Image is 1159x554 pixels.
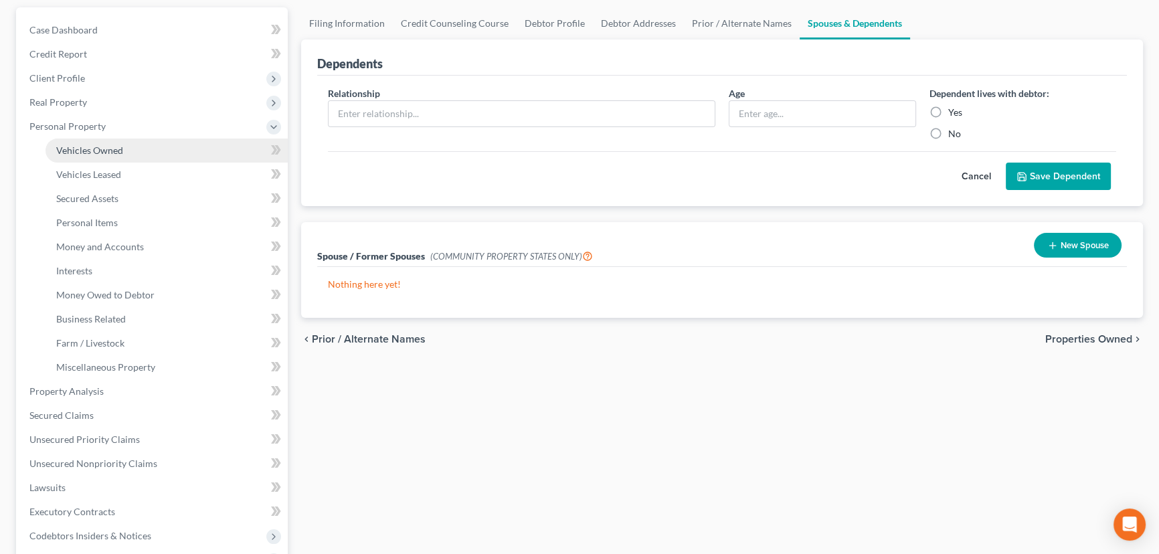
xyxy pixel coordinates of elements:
span: Vehicles Leased [56,169,121,180]
span: Properties Owned [1045,334,1132,345]
a: Credit Report [19,42,288,66]
a: Interests [46,259,288,283]
span: Property Analysis [29,385,104,397]
a: Miscellaneous Property [46,355,288,379]
span: Relationship [328,88,380,99]
label: Yes [948,106,962,119]
p: Nothing here yet! [328,278,1116,291]
a: Executory Contracts [19,500,288,524]
span: Personal Property [29,120,106,132]
label: No [948,127,961,141]
div: Dependents [317,56,383,72]
input: Enter relationship... [329,101,715,126]
span: Credit Report [29,48,87,60]
a: Debtor Profile [517,7,593,39]
input: Enter age... [729,101,915,126]
span: Business Related [56,313,126,325]
span: Secured Assets [56,193,118,204]
a: Debtor Addresses [593,7,684,39]
a: Vehicles Owned [46,138,288,163]
a: Secured Assets [46,187,288,211]
span: Farm / Livestock [56,337,124,349]
span: Codebtors Insiders & Notices [29,530,151,541]
span: Miscellaneous Property [56,361,155,373]
a: Business Related [46,307,288,331]
span: Real Property [29,96,87,108]
a: Money and Accounts [46,235,288,259]
a: Personal Items [46,211,288,235]
a: Filing Information [301,7,393,39]
button: chevron_left Prior / Alternate Names [301,334,426,345]
span: Case Dashboard [29,24,98,35]
a: Unsecured Priority Claims [19,428,288,452]
button: Properties Owned chevron_right [1045,334,1143,345]
a: Unsecured Nonpriority Claims [19,452,288,476]
a: Case Dashboard [19,18,288,42]
span: Interests [56,265,92,276]
span: Prior / Alternate Names [312,334,426,345]
a: Secured Claims [19,403,288,428]
i: chevron_right [1132,334,1143,345]
a: Property Analysis [19,379,288,403]
a: Lawsuits [19,476,288,500]
label: Age [729,86,745,100]
span: Personal Items [56,217,118,228]
a: Vehicles Leased [46,163,288,187]
a: Money Owed to Debtor [46,283,288,307]
span: Secured Claims [29,409,94,421]
button: New Spouse [1034,233,1122,258]
button: Save Dependent [1006,163,1111,191]
span: Unsecured Nonpriority Claims [29,458,157,469]
label: Dependent lives with debtor: [929,86,1049,100]
span: (COMMUNITY PROPERTY STATES ONLY) [430,251,593,262]
span: Client Profile [29,72,85,84]
a: Prior / Alternate Names [684,7,800,39]
span: Lawsuits [29,482,66,493]
i: chevron_left [301,334,312,345]
span: Unsecured Priority Claims [29,434,140,445]
span: Executory Contracts [29,506,115,517]
span: Money and Accounts [56,241,144,252]
a: Spouses & Dependents [800,7,910,39]
span: Money Owed to Debtor [56,289,155,300]
a: Credit Counseling Course [393,7,517,39]
span: Spouse / Former Spouses [317,250,425,262]
button: Cancel [947,163,1006,190]
div: Open Intercom Messenger [1113,509,1146,541]
span: Vehicles Owned [56,145,123,156]
a: Farm / Livestock [46,331,288,355]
